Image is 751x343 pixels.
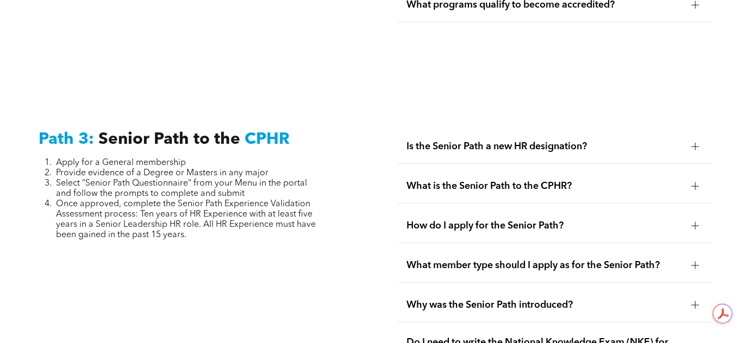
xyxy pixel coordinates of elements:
span: Senior Path to the [98,131,240,148]
span: Apply for a General membership [56,158,186,167]
span: What member type should I apply as for the Senior Path? [406,259,683,271]
span: How do I apply for the Senior Path? [406,220,683,232]
span: CPHR [245,131,290,148]
span: Why was the Senior Path introduced? [406,299,683,311]
span: Is the Senior Path a new HR designation? [406,141,683,153]
span: Provide evidence of a Degree or Masters in any major [56,169,268,177]
span: What is the Senior Path to the CPHR? [406,180,683,192]
span: Select “Senior Path Questionnaire” from your Menu in the portal and follow the prompts to complet... [56,179,307,198]
span: Path 3: [39,131,94,148]
span: Once approved, complete the Senior Path Experience Validation Assessment process: Ten years of HR... [56,200,316,239]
